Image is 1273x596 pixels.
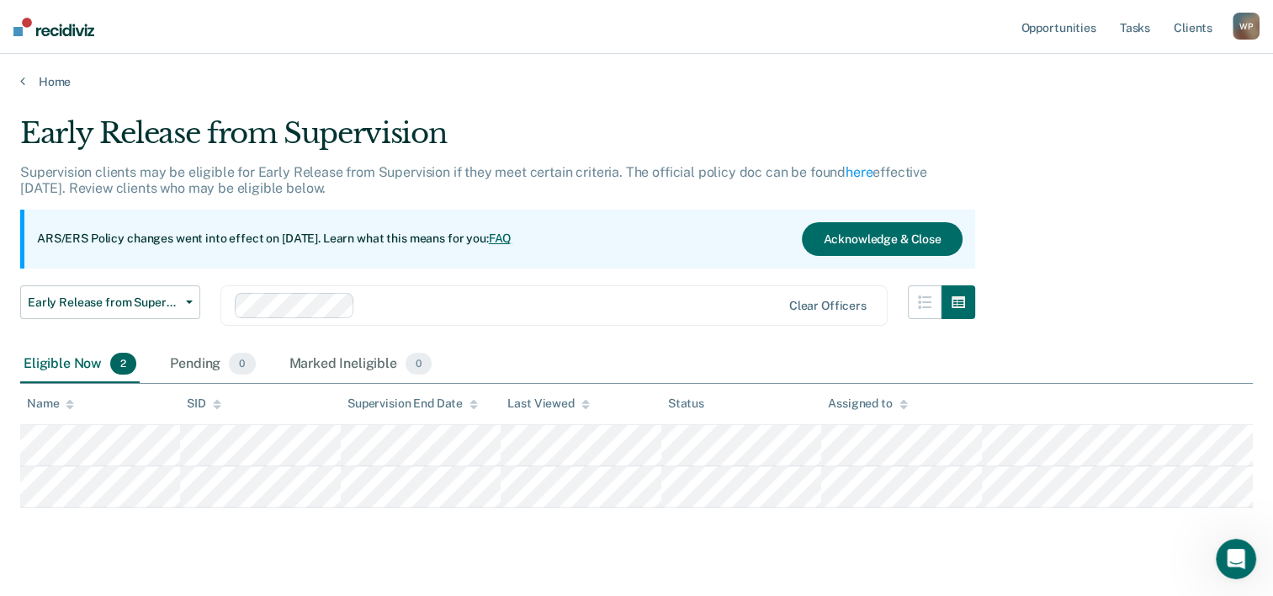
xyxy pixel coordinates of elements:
[13,18,94,36] img: Recidiviz
[1216,539,1256,579] iframe: Intercom live chat
[20,285,200,319] button: Early Release from Supervision
[802,222,962,256] button: Acknowledge & Close
[789,299,867,313] div: Clear officers
[28,295,179,310] span: Early Release from Supervision
[20,116,975,164] div: Early Release from Supervision
[347,396,478,411] div: Supervision End Date
[828,396,907,411] div: Assigned to
[846,164,873,180] a: here
[110,353,136,375] span: 2
[406,353,432,375] span: 0
[489,231,512,245] a: FAQ
[20,164,927,196] p: Supervision clients may be eligible for Early Release from Supervision if they meet certain crite...
[229,353,255,375] span: 0
[167,346,258,383] div: Pending0
[668,396,704,411] div: Status
[20,346,140,383] div: Eligible Now2
[1233,13,1260,40] button: WP
[286,346,436,383] div: Marked Ineligible0
[37,231,512,247] p: ARS/ERS Policy changes went into effect on [DATE]. Learn what this means for you:
[507,396,589,411] div: Last Viewed
[187,396,221,411] div: SID
[20,74,1253,89] a: Home
[27,396,74,411] div: Name
[1233,13,1260,40] div: W P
